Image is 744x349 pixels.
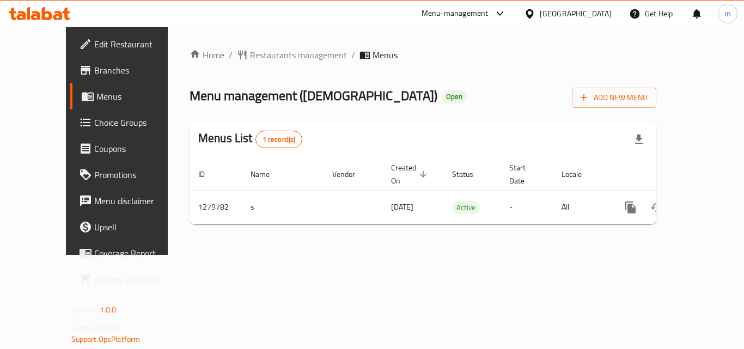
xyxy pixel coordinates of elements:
span: Restaurants management [250,48,347,62]
div: Active [452,201,480,214]
a: Coupons [70,136,190,162]
a: Edit Restaurant [70,31,190,57]
a: Branches [70,57,190,83]
span: Menu disclaimer [94,194,181,207]
span: Vendor [332,168,369,181]
td: 1279782 [190,191,242,224]
div: Total records count [255,131,303,148]
td: s [242,191,324,224]
a: Home [190,48,224,62]
span: Get support on: [71,321,121,335]
span: Created On [391,161,430,187]
span: ID [198,168,219,181]
span: Edit Restaurant [94,38,181,51]
a: Support.OpsPlatform [71,332,141,346]
span: Menus [373,48,398,62]
div: [GEOGRAPHIC_DATA] [540,8,612,20]
li: / [351,48,355,62]
span: Add New Menu [581,91,648,105]
span: Promotions [94,168,181,181]
span: Locale [562,168,596,181]
td: - [501,191,553,224]
span: [DATE] [391,200,413,214]
a: Upsell [70,214,190,240]
button: more [618,194,644,221]
span: Coupons [94,142,181,155]
span: Grocery Checklist [94,273,181,286]
span: Version: [71,303,98,317]
button: Add New Menu [572,88,656,108]
a: Menu disclaimer [70,188,190,214]
a: Coverage Report [70,240,190,266]
span: Menu management ( [DEMOGRAPHIC_DATA] ) [190,83,437,108]
a: Grocery Checklist [70,266,190,292]
a: Restaurants management [237,48,347,62]
span: m [724,8,731,20]
span: Start Date [509,161,540,187]
a: Menus [70,83,190,109]
span: Coverage Report [94,247,181,260]
span: Active [452,201,480,214]
div: Open [442,90,467,103]
span: 1 record(s) [256,134,302,145]
li: / [229,48,233,62]
span: Menus [96,90,181,103]
span: Status [452,168,487,181]
span: Upsell [94,221,181,234]
span: Branches [94,64,181,77]
a: Choice Groups [70,109,190,136]
nav: breadcrumb [190,48,656,62]
span: Open [442,92,467,101]
th: Actions [609,158,731,191]
span: Name [251,168,284,181]
span: 1.0.0 [100,303,117,317]
div: Export file [626,126,652,152]
a: Promotions [70,162,190,188]
table: enhanced table [190,158,731,224]
span: Choice Groups [94,116,181,129]
h2: Menus List [198,130,302,148]
button: Change Status [644,194,670,221]
div: Menu-management [422,7,489,20]
td: All [553,191,609,224]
